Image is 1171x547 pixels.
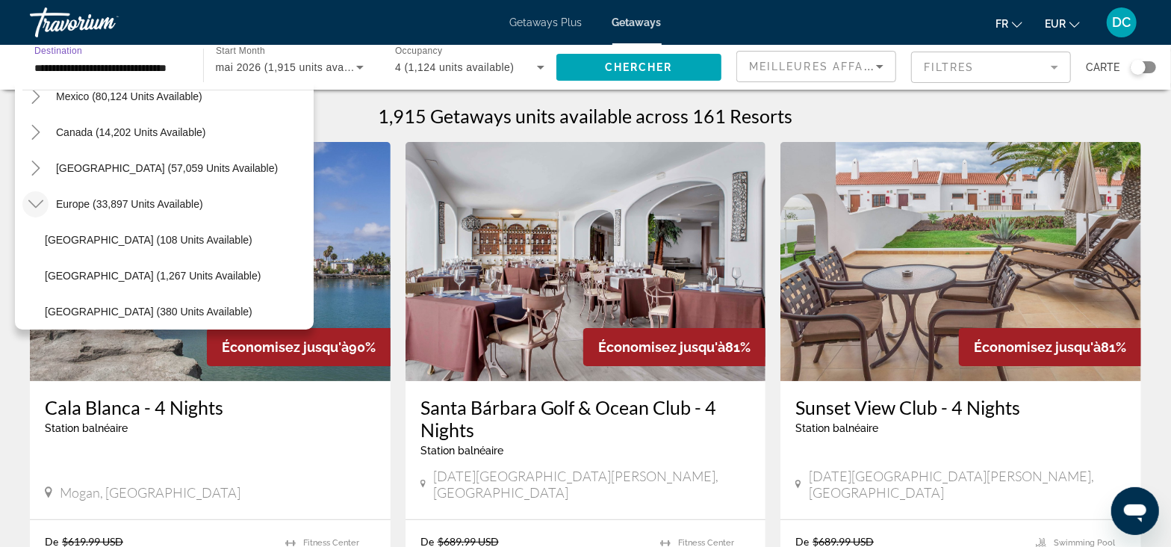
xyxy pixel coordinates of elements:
[34,46,82,55] span: Destination
[56,90,202,102] span: Mexico (80,124 units available)
[216,61,374,73] span: mai 2026 (1,915 units available)
[612,16,662,28] a: Getaways
[974,339,1101,355] span: Économisez jusqu'à
[45,306,252,318] span: [GEOGRAPHIC_DATA] (380 units available)
[37,226,314,253] button: [GEOGRAPHIC_DATA] (108 units available)
[583,328,765,366] div: 81%
[22,191,49,217] button: Toggle Europe (33,897 units available)
[420,445,503,457] span: Station balnéaire
[56,126,206,138] span: Canada (14,202 units available)
[22,155,49,182] button: Toggle Caribbean & Atlantic Islands (57,059 units available)
[45,422,128,434] span: Station balnéaire
[60,484,240,501] span: Mogan, [GEOGRAPHIC_DATA]
[1113,15,1131,30] span: DC
[995,13,1022,34] button: Change language
[379,105,793,127] h1: 1,915 Getaways units available across 161 Resorts
[749,61,892,72] span: Meilleures affaires
[49,155,314,182] button: [GEOGRAPHIC_DATA] (57,059 units available)
[222,339,349,355] span: Économisez jusqu'à
[22,84,49,110] button: Toggle Mexico (80,124 units available)
[598,339,725,355] span: Économisez jusqu'à
[30,3,179,42] a: Travorium
[56,162,278,174] span: [GEOGRAPHIC_DATA] (57,059 units available)
[795,422,878,434] span: Station balnéaire
[37,262,314,289] button: [GEOGRAPHIC_DATA] (1,267 units available)
[1111,487,1159,535] iframe: Button to launch messaging window
[45,396,376,418] a: Cala Blanca - 4 Nights
[37,298,314,325] button: [GEOGRAPHIC_DATA] (380 units available)
[1045,13,1080,34] button: Change currency
[216,46,265,56] span: Start Month
[49,119,314,146] button: Canada (14,202 units available)
[749,58,883,75] mat-select: Sort by
[995,18,1008,30] span: fr
[556,54,722,81] button: Chercher
[911,51,1071,84] button: Filter
[395,61,515,73] span: 4 (1,124 units available)
[207,328,391,366] div: 90%
[433,468,751,501] span: [DATE][GEOGRAPHIC_DATA][PERSON_NAME], [GEOGRAPHIC_DATA]
[56,198,203,210] span: Europe (33,897 units available)
[605,61,673,73] span: Chercher
[420,396,751,441] a: Santa Bárbara Golf & Ocean Club - 4 Nights
[406,142,766,381] img: 3489O01X.jpg
[959,328,1141,366] div: 81%
[510,16,583,28] a: Getaways Plus
[795,396,1126,418] a: Sunset View Club - 4 Nights
[49,191,314,217] button: Europe (33,897 units available)
[49,83,314,110] button: Mexico (80,124 units available)
[45,234,252,246] span: [GEOGRAPHIC_DATA] (108 units available)
[45,270,261,282] span: [GEOGRAPHIC_DATA] (1,267 units available)
[395,46,442,56] span: Occupancy
[1102,7,1141,38] button: User Menu
[22,120,49,146] button: Toggle Canada (14,202 units available)
[1086,57,1119,78] span: Carte
[780,142,1141,381] img: 2749I01X.jpg
[809,468,1126,501] span: [DATE][GEOGRAPHIC_DATA][PERSON_NAME], [GEOGRAPHIC_DATA]
[1045,18,1066,30] span: EUR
